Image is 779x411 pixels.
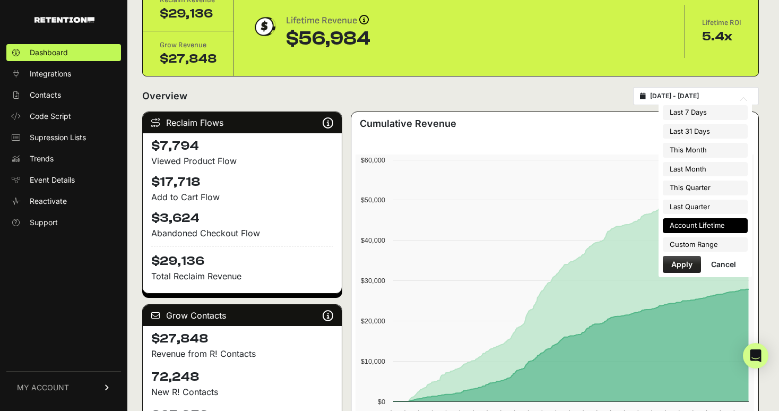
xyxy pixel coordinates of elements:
[160,50,217,67] div: $27,848
[360,116,456,131] h3: Cumulative Revenue
[286,13,370,28] div: Lifetime Revenue
[6,129,121,146] a: Supression Lists
[360,196,385,204] text: $50,000
[663,200,748,215] li: Last Quarter
[151,210,333,227] h4: $3,624
[6,193,121,210] a: Reactivate
[151,270,333,282] p: Total Reclaim Revenue
[151,174,333,191] h4: $17,718
[663,124,748,139] li: Last 31 Days
[6,108,121,125] a: Code Script
[663,143,748,158] li: This Month
[702,28,741,45] div: 5.4x
[6,44,121,61] a: Dashboard
[30,132,86,143] span: Supression Lists
[360,357,385,365] text: $10,000
[151,369,333,386] h4: 72,248
[663,256,701,273] button: Apply
[6,65,121,82] a: Integrations
[151,347,333,360] p: Revenue from R! Contacts
[160,40,217,50] div: Grow Revenue
[151,155,333,167] div: Viewed Product Flow
[30,111,71,122] span: Code Script
[663,181,748,195] li: This Quarter
[663,162,748,177] li: Last Month
[151,330,333,347] h4: $27,848
[30,217,58,228] span: Support
[6,214,121,231] a: Support
[151,227,333,239] div: Abandoned Checkout Flow
[360,277,385,285] text: $30,000
[6,150,121,167] a: Trends
[17,382,69,393] span: MY ACCOUNT
[360,156,385,164] text: $60,000
[703,256,745,273] button: Cancel
[702,18,741,28] div: Lifetime ROI
[143,112,342,133] div: Reclaim Flows
[663,237,748,252] li: Custom Range
[6,371,121,404] a: MY ACCOUNT
[30,68,71,79] span: Integrations
[30,90,61,100] span: Contacts
[251,13,278,40] img: dollar-coin-05c43ed7efb7bc0c12610022525b4bbbb207c7efeef5aecc26f025e68dcafac9.png
[143,305,342,326] div: Grow Contacts
[6,172,121,189] a: Event Details
[30,175,75,185] span: Event Details
[360,236,385,244] text: $40,000
[34,17,94,23] img: Retention.com
[30,47,68,58] span: Dashboard
[663,105,748,120] li: Last 7 Days
[663,218,748,233] li: Account Lifetime
[160,5,217,22] div: $29,136
[30,153,54,164] span: Trends
[743,343,768,369] div: Open Intercom Messenger
[6,87,121,104] a: Contacts
[360,317,385,325] text: $20,000
[151,246,333,270] h4: $29,136
[30,196,67,207] span: Reactivate
[286,28,370,49] div: $56,984
[151,138,333,155] h4: $7,794
[377,398,385,406] text: $0
[151,191,333,203] div: Add to Cart Flow
[151,386,333,398] p: New R! Contacts
[142,89,187,104] h2: Overview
